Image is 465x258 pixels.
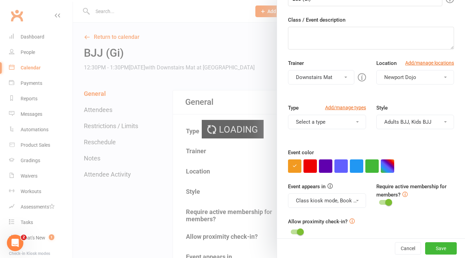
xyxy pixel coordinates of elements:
button: Select a type [288,115,366,129]
button: Newport Dojo [376,70,454,85]
span: Newport Dojo [384,74,416,80]
label: Event appears in [288,182,325,191]
label: Require active membership for members? [376,183,446,198]
label: Event color [288,148,314,157]
label: Style [376,104,388,112]
label: Trainer [288,59,304,67]
span: 2 [21,235,26,240]
iframe: Intercom live chat [7,235,23,251]
label: Class / Event description [288,16,345,24]
button: Cancel [395,242,421,255]
button: Adults BJJ, Kids BJJ [376,115,454,129]
button: Class kiosk mode, Book & Pay, Roll call, Clubworx website calendar and Mobile app [288,193,366,208]
button: Downstairs Mat [288,70,354,85]
label: Location [376,59,397,67]
button: Save [425,242,457,255]
a: Add/manage locations [405,59,454,67]
label: Type [288,104,299,112]
label: Allow proximity check-in? [288,217,347,226]
a: Add/manage types [325,104,366,111]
